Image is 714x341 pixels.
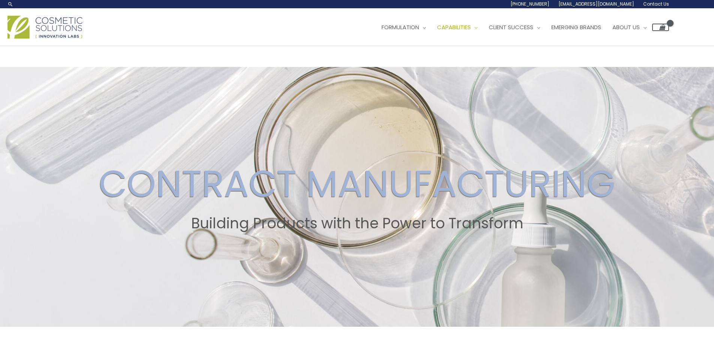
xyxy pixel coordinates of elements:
[370,16,669,39] nav: Site Navigation
[489,23,533,31] span: Client Success
[643,1,669,7] span: Contact Us
[612,23,640,31] span: About Us
[607,16,652,39] a: About Us
[382,23,419,31] span: Formulation
[437,23,471,31] span: Capabilities
[7,16,82,39] img: Cosmetic Solutions Logo
[376,16,431,39] a: Formulation
[546,16,607,39] a: Emerging Brands
[7,162,707,206] h2: CONTRACT MANUFACTURING
[551,23,601,31] span: Emerging Brands
[510,1,549,7] span: [PHONE_NUMBER]
[558,1,634,7] span: [EMAIL_ADDRESS][DOMAIN_NAME]
[7,215,707,232] h2: Building Products with the Power to Transform
[483,16,546,39] a: Client Success
[431,16,483,39] a: Capabilities
[652,24,669,31] a: View Shopping Cart, empty
[7,1,13,7] a: Search icon link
